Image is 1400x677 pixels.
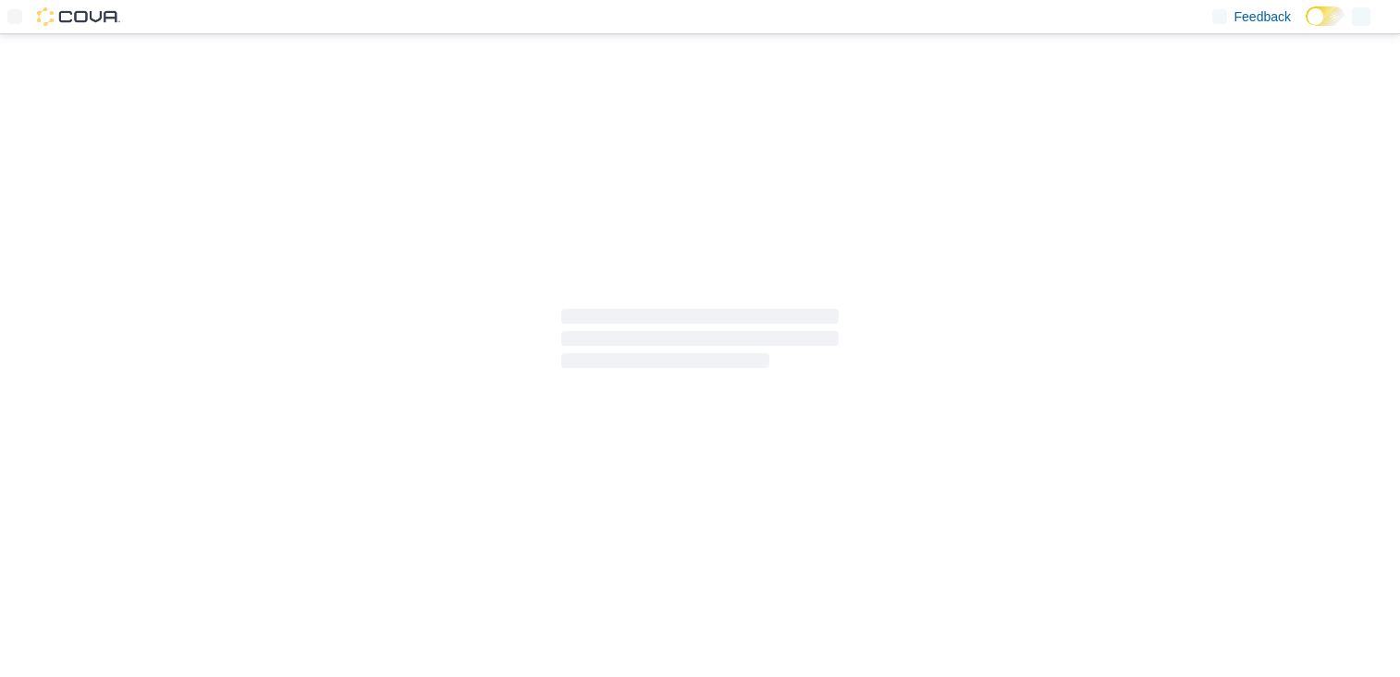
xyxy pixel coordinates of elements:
span: Loading [561,313,839,372]
input: Dark Mode [1306,6,1345,26]
img: Cova [37,7,120,26]
span: Dark Mode [1306,26,1307,27]
span: Feedback [1234,7,1291,26]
